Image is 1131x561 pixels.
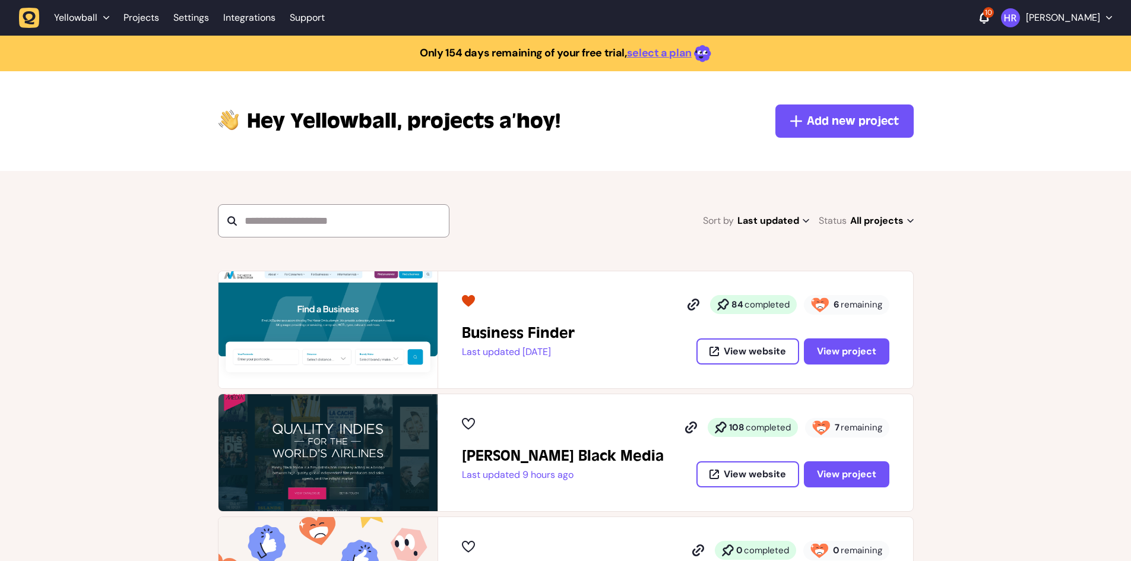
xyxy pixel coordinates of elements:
[462,469,664,481] p: Last updated 9 hours ago
[696,461,799,487] button: View website
[19,7,116,28] button: Yellowball
[731,299,743,310] strong: 84
[627,46,692,60] a: select a plan
[819,213,847,229] span: Status
[462,446,664,465] h2: Penny Black Media
[746,421,791,433] span: completed
[1026,12,1100,24] p: [PERSON_NAME]
[841,299,882,310] span: remaining
[737,213,809,229] span: Last updated
[247,107,403,135] span: Yellowball
[1001,8,1112,27] button: [PERSON_NAME]
[247,107,560,135] p: projects a’hoy!
[290,12,325,24] a: Support
[835,421,839,433] strong: 7
[223,7,275,28] a: Integrations
[54,12,97,24] span: Yellowball
[1001,8,1020,27] img: Harry Robinson
[804,461,889,487] button: View project
[420,46,627,60] strong: Only 154 days remaining of your free trial,
[218,271,438,388] img: Business Finder
[983,7,994,18] div: 10
[703,213,734,229] span: Sort by
[817,347,876,356] span: View project
[123,7,159,28] a: Projects
[724,470,786,479] span: View website
[696,338,799,365] button: View website
[729,421,745,433] strong: 108
[833,544,839,556] strong: 0
[841,544,882,556] span: remaining
[834,299,839,310] strong: 6
[694,45,711,62] img: emoji
[850,213,914,229] span: All projects
[218,394,438,511] img: Penny Black Media
[744,544,789,556] span: completed
[745,299,790,310] span: completed
[724,347,786,356] span: View website
[841,421,882,433] span: remaining
[775,104,914,138] button: Add new project
[173,7,209,28] a: Settings
[218,107,240,131] img: hi-hand
[736,544,743,556] strong: 0
[462,324,575,343] h2: Business Finder
[817,470,876,479] span: View project
[807,113,899,129] span: Add new project
[804,338,889,365] button: View project
[462,346,575,358] p: Last updated [DATE]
